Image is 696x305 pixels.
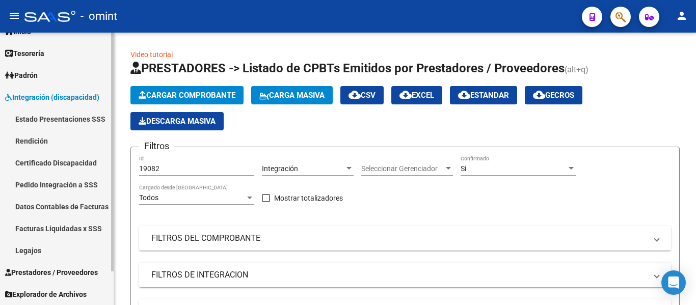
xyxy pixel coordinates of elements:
[139,139,174,153] h3: Filtros
[450,86,517,104] button: Estandar
[5,48,44,59] span: Tesorería
[130,61,565,75] span: PRESTADORES -> Listado de CPBTs Emitidos por Prestadores / Proveedores
[274,192,343,204] span: Mostrar totalizadores
[565,65,588,74] span: (alt+q)
[349,91,376,100] span: CSV
[151,269,647,281] mat-panel-title: FILTROS DE INTEGRACION
[251,86,333,104] button: Carga Masiva
[130,112,224,130] app-download-masive: Descarga masiva de comprobantes (adjuntos)
[533,91,574,100] span: Gecros
[5,70,38,81] span: Padrón
[5,92,99,103] span: Integración (discapacidad)
[151,233,647,244] mat-panel-title: FILTROS DEL COMPROBANTE
[533,89,545,101] mat-icon: cloud_download
[139,193,158,202] span: Todos
[340,86,384,104] button: CSV
[525,86,582,104] button: Gecros
[130,112,224,130] button: Descarga Masiva
[139,263,671,287] mat-expansion-panel-header: FILTROS DE INTEGRACION
[676,10,688,22] mat-icon: person
[139,117,216,126] span: Descarga Masiva
[130,50,173,59] a: Video tutorial
[5,289,87,300] span: Explorador de Archivos
[8,10,20,22] mat-icon: menu
[458,91,509,100] span: Estandar
[262,164,298,173] span: Integración
[349,89,361,101] mat-icon: cloud_download
[661,270,686,295] div: Open Intercom Messenger
[259,91,325,100] span: Carga Masiva
[130,86,244,104] button: Cargar Comprobante
[391,86,442,104] button: EXCEL
[458,89,470,101] mat-icon: cloud_download
[399,91,434,100] span: EXCEL
[461,164,466,173] span: Si
[361,164,444,173] span: Seleccionar Gerenciador
[81,5,117,27] span: - omint
[139,226,671,251] mat-expansion-panel-header: FILTROS DEL COMPROBANTE
[5,267,98,278] span: Prestadores / Proveedores
[399,89,412,101] mat-icon: cloud_download
[139,91,235,100] span: Cargar Comprobante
